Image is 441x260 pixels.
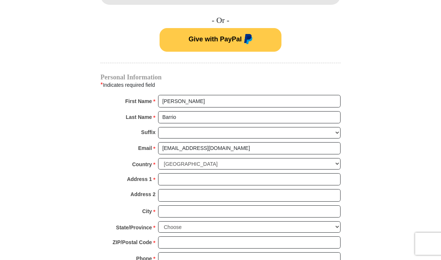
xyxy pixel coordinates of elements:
strong: State/Province [116,222,152,233]
div: Indicates required field [100,80,341,90]
strong: Country [132,159,152,170]
h4: - Or - [100,16,341,25]
strong: First Name [125,96,152,106]
h4: Personal Information [100,74,341,80]
strong: City [142,206,152,216]
strong: Address 2 [130,189,155,199]
strong: Address 1 [127,174,152,184]
strong: Last Name [126,112,152,122]
button: Give with PayPal [160,28,281,52]
strong: ZIP/Postal Code [113,237,152,247]
strong: Email [138,143,152,153]
img: paypal [242,34,253,46]
strong: Suffix [141,127,155,137]
span: Give with PayPal [188,35,242,42]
